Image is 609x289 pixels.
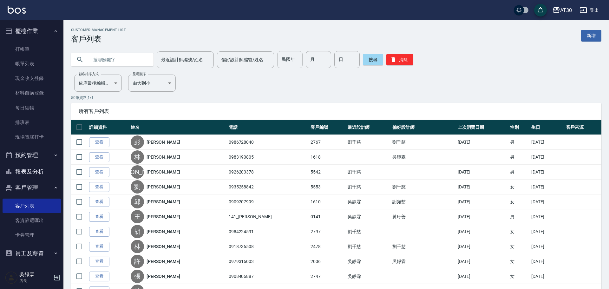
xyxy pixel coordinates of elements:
td: [DATE] [456,269,509,284]
a: [PERSON_NAME] [147,243,180,250]
a: 查看 [89,137,109,147]
td: 2747 [309,269,346,284]
td: [DATE] [530,165,564,180]
a: [PERSON_NAME] [147,199,180,205]
button: 報表及分析 [3,163,61,180]
th: 客戶編號 [309,120,346,135]
td: 2478 [309,239,346,254]
th: 性別 [508,120,530,135]
td: 0908406887 [227,269,309,284]
td: 1610 [309,194,346,209]
a: 卡券管理 [3,228,61,242]
a: 打帳單 [3,42,61,56]
td: [DATE] [530,180,564,194]
a: 查看 [89,257,109,266]
div: AT30 [560,6,572,14]
td: 0141 [309,209,346,224]
td: 吳靜霖 [346,194,391,209]
td: 女 [508,239,530,254]
td: [DATE] [456,194,509,209]
button: save [534,4,547,16]
button: 員工及薪資 [3,245,61,262]
td: 劉千慈 [346,180,391,194]
h5: 吳靜霖 [19,272,52,278]
td: 0918736508 [227,239,309,254]
a: [PERSON_NAME] [147,213,180,220]
div: 王 [131,210,144,223]
td: 吳靜霖 [346,209,391,224]
td: 黃玗善 [391,209,456,224]
a: 帳單列表 [3,56,61,71]
td: 劉千慈 [391,135,456,150]
td: 5553 [309,180,346,194]
a: 新增 [581,30,601,42]
div: 林 [131,150,144,164]
td: 1618 [309,150,346,165]
th: 偏好設計師 [391,120,456,135]
td: 0926203378 [227,165,309,180]
td: 0983190805 [227,150,309,165]
td: 0986728040 [227,135,309,150]
td: [DATE] [456,165,509,180]
div: 許 [131,255,144,268]
td: 2767 [309,135,346,150]
td: [DATE] [456,239,509,254]
td: 吳靜霖 [346,269,391,284]
button: 預約管理 [3,147,61,163]
div: [PERSON_NAME] [131,165,144,179]
div: 張 [131,270,144,283]
img: Person [5,271,18,284]
td: 女 [508,254,530,269]
td: 劉千慈 [391,239,456,254]
a: 每日結帳 [3,101,61,115]
h2: Customer Management List [71,28,126,32]
td: 男 [508,209,530,224]
a: 查看 [89,197,109,207]
div: 依序最後編輯時間 [74,75,122,92]
th: 上次消費日期 [456,120,509,135]
td: 劉千慈 [346,135,391,150]
td: 141_[PERSON_NAME] [227,209,309,224]
a: 查看 [89,242,109,252]
a: [PERSON_NAME] [147,258,180,265]
td: [DATE] [530,194,564,209]
div: 由大到小 [128,75,176,92]
label: 顧客排序方式 [79,72,99,76]
td: [DATE] [530,269,564,284]
th: 詳細資料 [88,120,129,135]
a: 查看 [89,167,109,177]
td: 吳靜霖 [391,150,456,165]
button: 商品管理 [3,261,61,278]
div: 林 [131,240,144,253]
a: 查看 [89,272,109,281]
button: 清除 [386,54,413,65]
button: 登出 [577,4,601,16]
span: 所有客戶列表 [79,108,594,115]
td: [DATE] [456,180,509,194]
td: [DATE] [530,150,564,165]
th: 客戶來源 [565,120,601,135]
td: [DATE] [456,135,509,150]
td: [DATE] [456,254,509,269]
td: 5542 [309,165,346,180]
label: 呈現順序 [133,72,146,76]
td: 0979316003 [227,254,309,269]
td: [DATE] [530,239,564,254]
p: 50 筆資料, 1 / 1 [71,95,601,101]
button: 櫃檯作業 [3,23,61,39]
td: 男 [508,150,530,165]
td: 女 [508,194,530,209]
a: 客資篩選匯出 [3,213,61,228]
a: [PERSON_NAME] [147,184,180,190]
a: [PERSON_NAME] [147,273,180,279]
td: 劉千慈 [346,224,391,239]
td: [DATE] [530,254,564,269]
div: 彭 [131,135,144,149]
td: 0984224591 [227,224,309,239]
td: 2006 [309,254,346,269]
td: 劉千慈 [346,165,391,180]
td: 吳靜霖 [346,254,391,269]
a: 排班表 [3,115,61,130]
td: 吳靜霖 [391,254,456,269]
td: 劉千慈 [391,180,456,194]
